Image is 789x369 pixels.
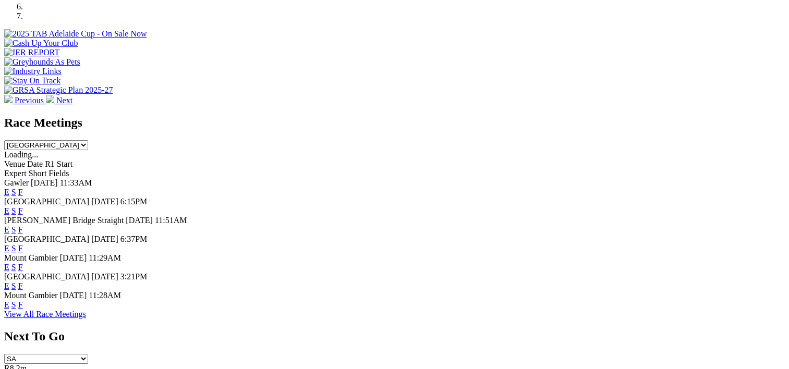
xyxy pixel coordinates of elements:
span: Date [27,159,43,168]
img: IER REPORT [4,48,59,57]
a: S [11,281,16,290]
a: S [11,244,16,253]
span: Mount Gambier [4,253,58,262]
span: 11:33AM [60,178,92,187]
span: Mount Gambier [4,291,58,300]
span: 3:21PM [120,272,148,281]
a: E [4,244,9,253]
a: Previous [4,96,46,105]
span: 6:15PM [120,197,148,206]
span: [DATE] [31,178,58,187]
span: Fields [48,169,69,178]
span: 11:29AM [89,253,121,262]
a: E [4,281,9,290]
span: Short [29,169,47,178]
h2: Race Meetings [4,116,785,130]
img: GRSA Strategic Plan 2025-27 [4,85,113,95]
img: Stay On Track [4,76,60,85]
a: F [18,263,23,272]
img: chevron-right-pager-white.svg [46,95,54,103]
a: E [4,263,9,272]
a: E [4,225,9,234]
a: S [11,225,16,234]
a: F [18,300,23,309]
a: S [11,300,16,309]
span: Venue [4,159,25,168]
span: [GEOGRAPHIC_DATA] [4,272,89,281]
a: F [18,206,23,215]
span: Previous [15,96,44,105]
span: [DATE] [60,253,87,262]
img: Cash Up Your Club [4,39,78,48]
a: E [4,206,9,215]
span: [DATE] [126,216,153,225]
img: 2025 TAB Adelaide Cup - On Sale Now [4,29,147,39]
span: [DATE] [60,291,87,300]
h2: Next To Go [4,329,785,343]
a: E [4,188,9,196]
a: F [18,244,23,253]
span: R1 Start [45,159,72,168]
span: [DATE] [91,197,118,206]
span: [GEOGRAPHIC_DATA] [4,235,89,243]
a: F [18,188,23,196]
img: Industry Links [4,67,62,76]
a: View All Race Meetings [4,310,86,318]
img: Greyhounds As Pets [4,57,80,67]
a: S [11,206,16,215]
span: 11:51AM [155,216,187,225]
span: [PERSON_NAME] Bridge Straight [4,216,124,225]
a: Next [46,96,72,105]
span: 11:28AM [89,291,121,300]
span: Gawler [4,178,29,187]
span: [DATE] [91,235,118,243]
a: S [11,188,16,196]
a: F [18,281,23,290]
span: [DATE] [91,272,118,281]
span: [GEOGRAPHIC_DATA] [4,197,89,206]
img: chevron-left-pager-white.svg [4,95,13,103]
span: Expert [4,169,27,178]
span: Next [56,96,72,105]
a: S [11,263,16,272]
a: E [4,300,9,309]
span: Loading... [4,150,38,159]
a: F [18,225,23,234]
span: 6:37PM [120,235,148,243]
